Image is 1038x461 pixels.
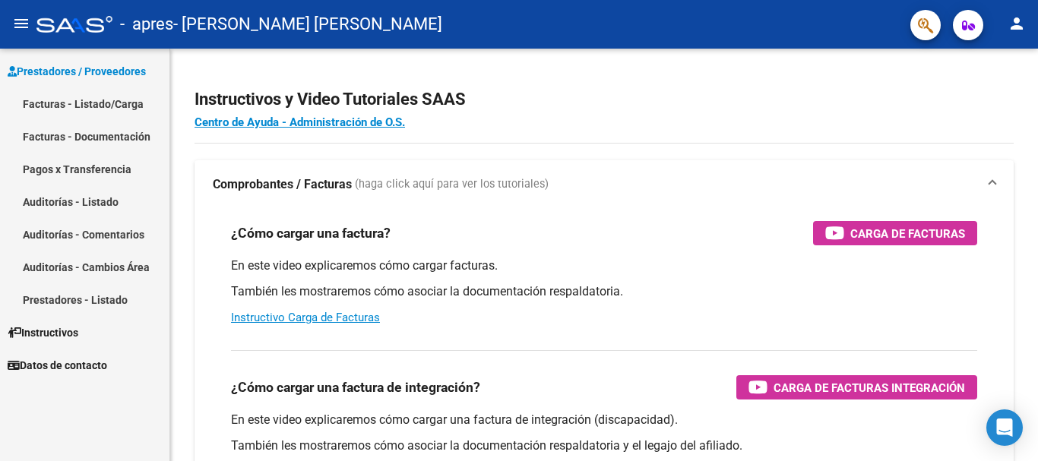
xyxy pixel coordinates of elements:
a: Centro de Ayuda - Administración de O.S. [195,115,405,129]
span: Datos de contacto [8,357,107,374]
button: Carga de Facturas [813,221,977,245]
p: En este video explicaremos cómo cargar una factura de integración (discapacidad). [231,412,977,428]
div: Open Intercom Messenger [986,409,1023,446]
mat-icon: person [1008,14,1026,33]
h3: ¿Cómo cargar una factura? [231,223,391,244]
h2: Instructivos y Video Tutoriales SAAS [195,85,1014,114]
p: También les mostraremos cómo asociar la documentación respaldatoria. [231,283,977,300]
span: Prestadores / Proveedores [8,63,146,80]
a: Instructivo Carga de Facturas [231,311,380,324]
span: (haga click aquí para ver los tutoriales) [355,176,549,193]
span: - [PERSON_NAME] [PERSON_NAME] [173,8,442,41]
strong: Comprobantes / Facturas [213,176,352,193]
h3: ¿Cómo cargar una factura de integración? [231,377,480,398]
button: Carga de Facturas Integración [736,375,977,399]
span: Carga de Facturas [850,224,965,243]
span: Instructivos [8,324,78,341]
mat-icon: menu [12,14,30,33]
p: En este video explicaremos cómo cargar facturas. [231,257,977,274]
span: - apres [120,8,173,41]
mat-expansion-panel-header: Comprobantes / Facturas (haga click aquí para ver los tutoriales) [195,160,1014,209]
span: Carga de Facturas Integración [774,378,965,397]
p: También les mostraremos cómo asociar la documentación respaldatoria y el legajo del afiliado. [231,437,977,454]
